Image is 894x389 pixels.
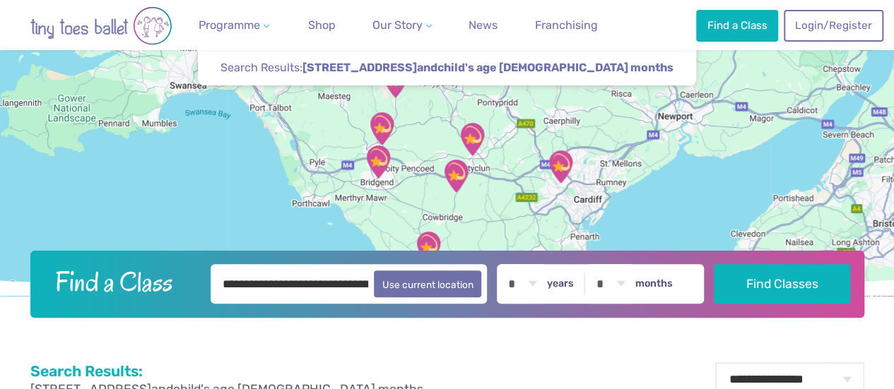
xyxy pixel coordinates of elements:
[784,10,883,41] a: Login/Register
[374,270,482,297] button: Use current location
[547,277,574,290] label: years
[4,277,50,296] img: Google
[696,10,778,41] a: Find a Class
[30,362,423,381] h2: Search Results:
[4,277,50,296] a: Open this area in Google Maps (opens a new window)
[438,158,474,193] div: Ystradowen Village Hall
[635,277,673,290] label: months
[714,264,850,304] button: Find Classes
[308,18,336,32] span: Shop
[543,149,578,184] div: Llandaff North and Gabalfa Hub
[302,61,674,74] strong: and
[364,111,399,146] div: Bryncethin Community Centre
[535,18,598,32] span: Franchising
[529,11,604,40] a: Franchising
[367,11,437,40] a: Our Story
[463,11,503,40] a: News
[44,264,201,299] h2: Find a Class
[302,11,341,40] a: Shop
[437,60,674,76] span: child's age [DEMOGRAPHIC_DATA] months
[193,11,275,40] a: Programme
[411,230,446,265] div: Our Lady & St Illtyd's Church Hall
[199,18,260,32] span: Programme
[16,6,186,45] img: tiny toes ballet
[454,121,490,157] div: Talbot Green Community Centre
[360,144,396,179] div: St. John Training Centre
[372,18,423,32] span: Our Story
[302,60,417,76] span: [STREET_ADDRESS]
[469,18,498,32] span: News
